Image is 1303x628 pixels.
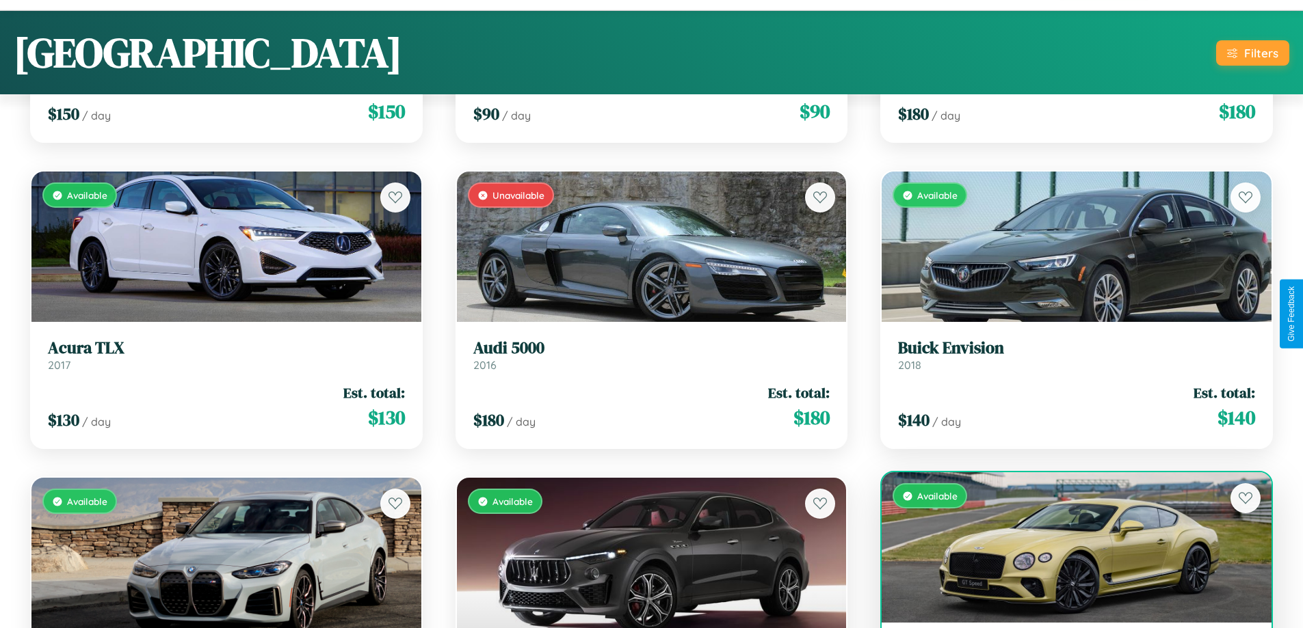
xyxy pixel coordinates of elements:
[898,338,1255,372] a: Buick Envision2018
[917,189,958,201] span: Available
[1244,46,1278,60] div: Filters
[1287,286,1296,342] div: Give Feedback
[932,109,960,122] span: / day
[1219,98,1255,125] span: $ 180
[1216,40,1289,66] button: Filters
[473,338,830,372] a: Audi 50002016
[368,404,405,431] span: $ 130
[48,103,79,125] span: $ 150
[473,409,504,431] span: $ 180
[793,404,830,431] span: $ 180
[48,338,405,358] h3: Acura TLX
[368,98,405,125] span: $ 150
[932,415,961,428] span: / day
[898,409,930,431] span: $ 140
[82,415,111,428] span: / day
[502,109,531,122] span: / day
[48,409,79,431] span: $ 130
[473,338,830,358] h3: Audi 5000
[492,495,533,507] span: Available
[343,383,405,402] span: Est. total:
[768,383,830,402] span: Est. total:
[507,415,536,428] span: / day
[48,358,70,372] span: 2017
[82,109,111,122] span: / day
[898,358,921,372] span: 2018
[492,189,544,201] span: Unavailable
[898,103,929,125] span: $ 180
[48,338,405,372] a: Acura TLX2017
[473,358,497,372] span: 2016
[1218,404,1255,431] span: $ 140
[67,495,107,507] span: Available
[800,98,830,125] span: $ 90
[917,490,958,502] span: Available
[67,189,107,201] span: Available
[14,25,402,81] h1: [GEOGRAPHIC_DATA]
[1194,383,1255,402] span: Est. total:
[898,338,1255,358] h3: Buick Envision
[473,103,499,125] span: $ 90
